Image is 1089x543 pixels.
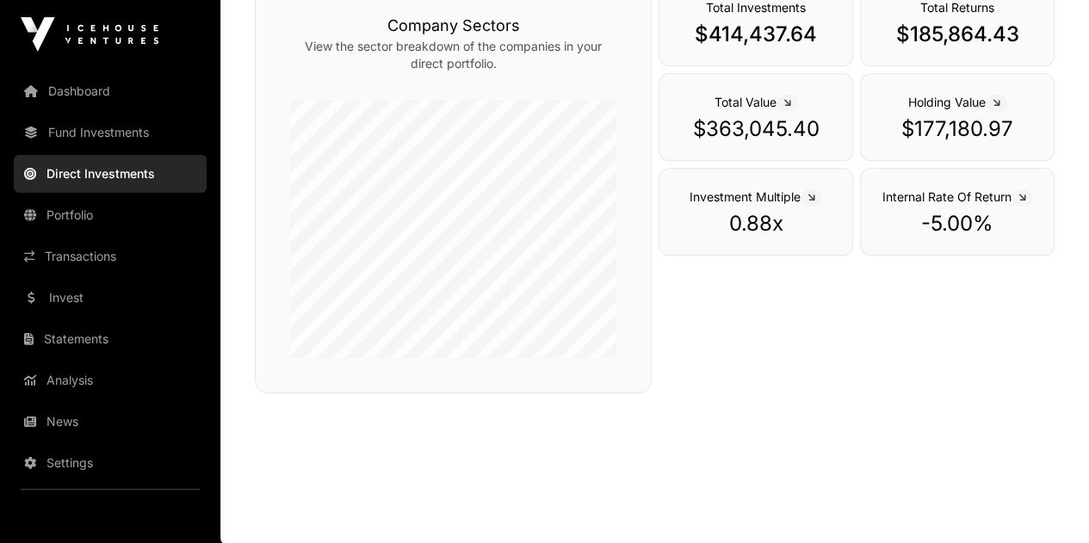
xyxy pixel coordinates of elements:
p: $177,180.97 [878,115,1036,143]
p: -5.00% [878,210,1036,238]
a: Invest [14,279,207,317]
p: $185,864.43 [878,21,1036,48]
a: Fund Investments [14,114,207,151]
a: Settings [14,444,207,482]
span: Internal Rate Of Return [882,189,1033,204]
a: News [14,403,207,441]
span: Investment Multiple [690,189,822,204]
p: 0.88x [677,210,835,238]
p: $363,045.40 [677,115,835,143]
iframe: Chat Widget [1003,460,1089,543]
a: Portfolio [14,196,207,234]
p: View the sector breakdown of the companies in your direct portfolio. [290,38,616,72]
a: Direct Investments [14,155,207,193]
a: Dashboard [14,72,207,110]
a: Analysis [14,361,207,399]
span: Total Value [715,95,798,109]
p: $414,437.64 [677,21,835,48]
a: Statements [14,320,207,358]
img: Icehouse Ventures Logo [21,17,158,52]
a: Transactions [14,238,207,275]
h3: Company Sectors [290,14,616,38]
span: Holding Value [908,95,1007,109]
